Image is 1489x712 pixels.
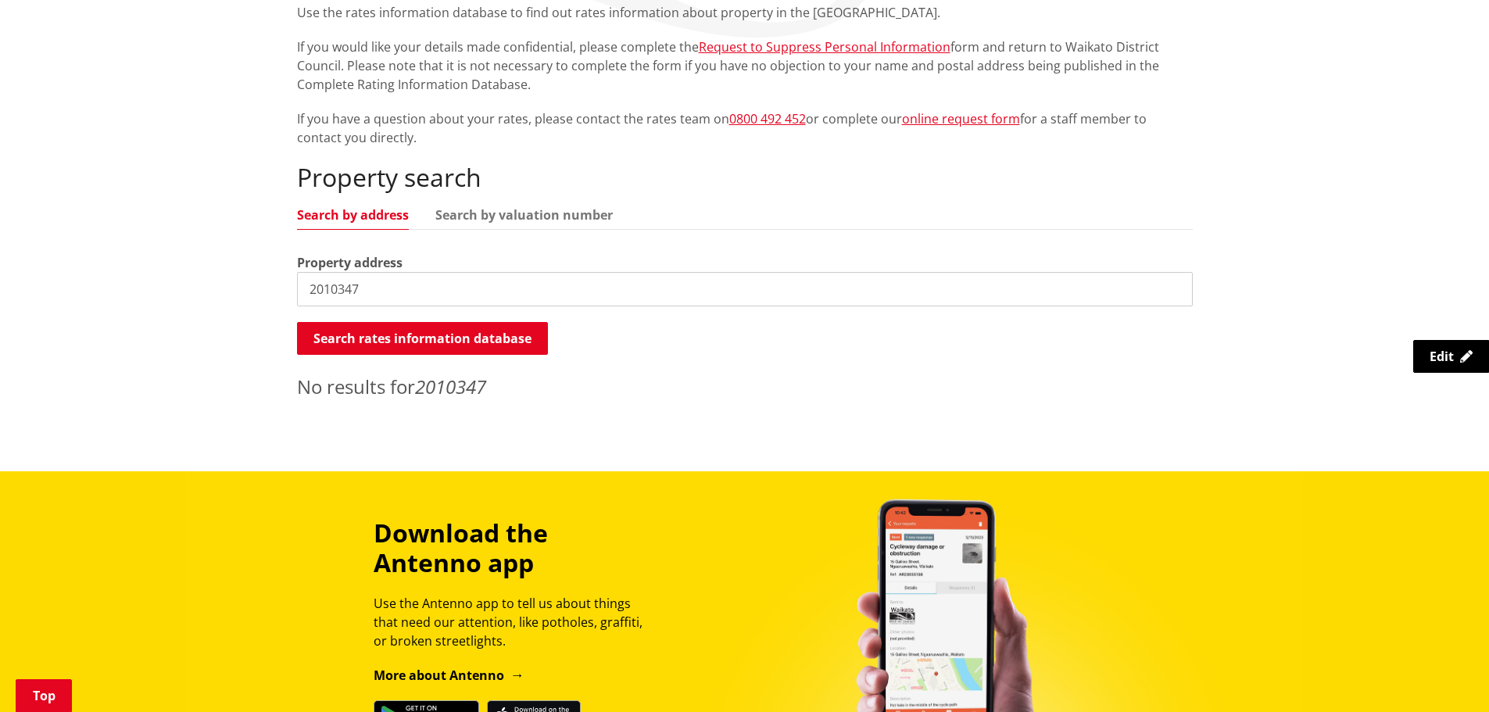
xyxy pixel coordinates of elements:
a: More about Antenno [374,667,524,684]
iframe: Messenger Launcher [1417,646,1473,703]
p: Use the Antenno app to tell us about things that need our attention, like potholes, graffiti, or ... [374,594,657,650]
a: Search by valuation number [435,209,613,221]
a: Top [16,679,72,712]
span: Edit [1430,348,1454,365]
a: Edit [1413,340,1489,373]
p: If you have a question about your rates, please contact the rates team on or complete our for a s... [297,109,1193,147]
a: 0800 492 452 [729,110,806,127]
p: If you would like your details made confidential, please complete the form and return to Waikato ... [297,38,1193,94]
button: Search rates information database [297,322,548,355]
label: Property address [297,253,403,272]
a: online request form [902,110,1020,127]
p: No results for [297,373,1193,401]
input: e.g. Duke Street NGARUAWAHIA [297,272,1193,306]
h2: Property search [297,163,1193,192]
p: Use the rates information database to find out rates information about property in the [GEOGRAPHI... [297,3,1193,22]
h3: Download the Antenno app [374,518,657,578]
a: Request to Suppress Personal Information [699,38,950,55]
em: 2010347 [415,374,486,399]
a: Search by address [297,209,409,221]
